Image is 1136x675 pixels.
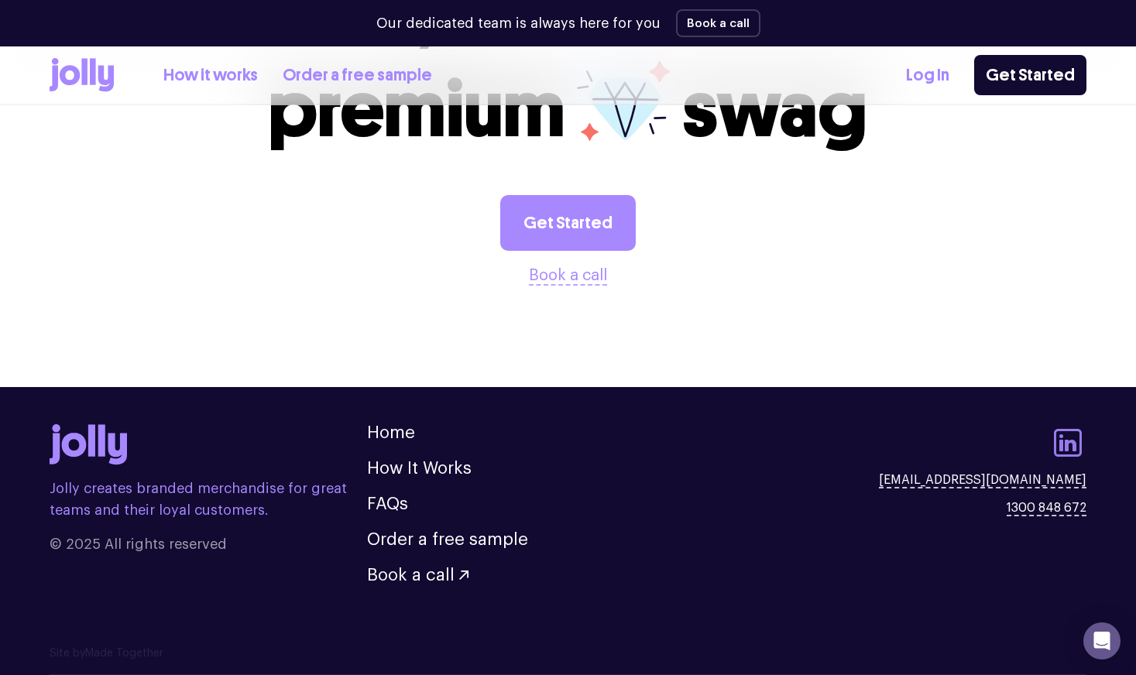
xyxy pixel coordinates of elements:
a: Home [367,424,415,441]
p: Our dedicated team is always here for you [376,13,661,34]
button: Book a call [529,263,607,288]
p: Jolly creates branded merchandise for great teams and their loyal customers. [50,478,367,521]
span: swag [682,63,867,156]
p: Site by [50,646,1086,662]
a: Get Started [500,195,636,251]
button: Book a call [367,567,468,584]
a: Order a free sample [367,531,528,548]
a: 1300 848 672 [1007,499,1086,517]
a: How It Works [367,460,472,477]
a: FAQs [367,495,408,512]
a: Order a free sample [283,63,432,88]
a: Log In [906,63,949,88]
a: Made Together [85,648,163,659]
a: Get Started [974,55,1086,95]
span: © 2025 All rights reserved [50,533,367,555]
span: Book a call [367,567,455,584]
button: Book a call [676,9,760,37]
a: How it works [163,63,258,88]
div: Open Intercom Messenger [1083,622,1121,660]
a: [EMAIL_ADDRESS][DOMAIN_NAME] [879,471,1086,489]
